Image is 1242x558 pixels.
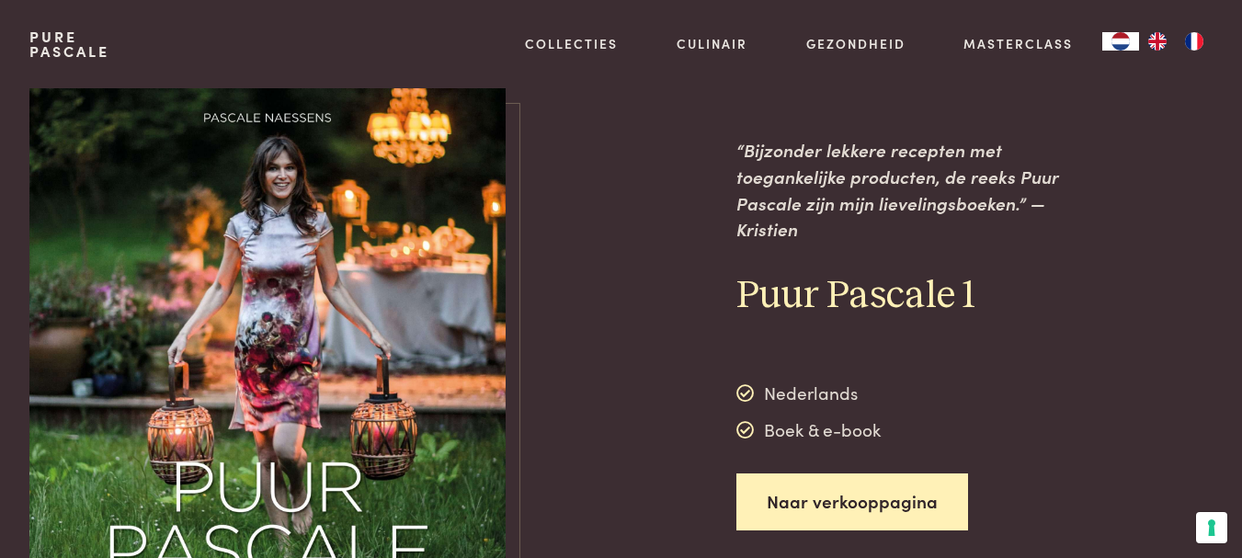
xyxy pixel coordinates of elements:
[736,416,881,444] div: Boek & e-book
[29,29,109,59] a: PurePascale
[736,380,881,407] div: Nederlands
[806,34,906,53] a: Gezondheid
[1102,32,1213,51] aside: Language selected: Nederlands
[1139,32,1213,51] ul: Language list
[736,272,1111,321] h2: Puur Pascale 1
[1196,512,1227,543] button: Uw voorkeuren voor toestemming voor trackingtechnologieën
[1102,32,1139,51] a: NL
[736,137,1111,243] p: “Bijzonder lekkere recepten met toegankelijke producten, de reeks Puur Pascale zijn mijn lievelin...
[736,473,968,531] a: Naar verkooppagina
[1176,32,1213,51] a: FR
[677,34,747,53] a: Culinair
[963,34,1073,53] a: Masterclass
[1102,32,1139,51] div: Language
[525,34,618,53] a: Collecties
[1139,32,1176,51] a: EN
